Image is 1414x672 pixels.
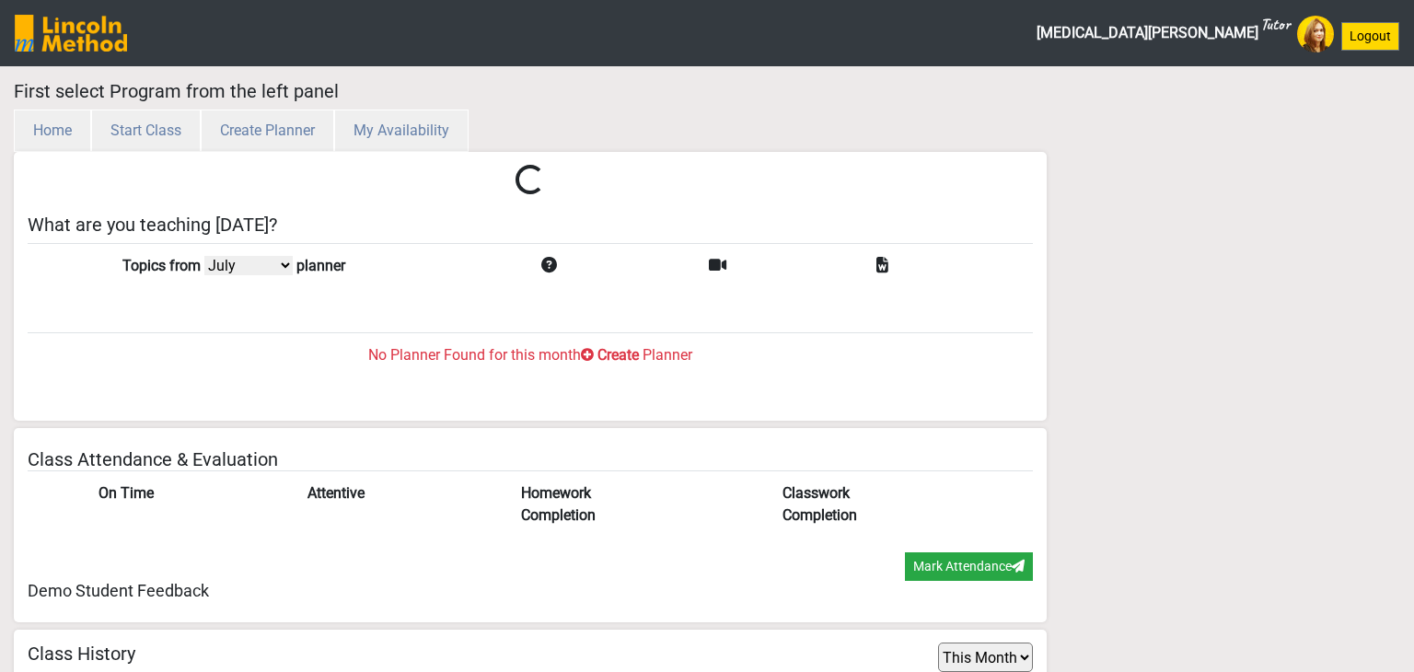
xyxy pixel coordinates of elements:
h5: First select Program from the left panel [14,80,1047,102]
a: No Planner Found for this month Create Planner [28,288,1034,392]
sup: Tutor [1260,14,1290,34]
th: Classwork Completion [771,471,1033,539]
h5: Class History [28,643,135,665]
th: On Time [87,471,296,539]
span: Planner [643,346,692,364]
label: Create [597,344,639,366]
img: Avatar [1297,16,1334,52]
button: Home [14,110,91,152]
button: My Availability [334,110,469,152]
button: Start Class [91,110,201,152]
a: Create Planner [201,122,334,139]
a: My Availability [334,122,469,139]
th: Homework Completion [510,471,771,539]
td: Topics from planner [111,243,530,288]
a: Home [14,122,91,139]
h5: What are you teaching [DATE]? [28,214,1034,236]
button: Create Planner [201,110,334,152]
h5: Class Attendance & Evaluation [28,448,1034,470]
button: Logout [1341,22,1399,51]
th: Attentive [296,471,511,539]
a: Start Class [91,122,201,139]
img: SGY6awQAAAABJRU5ErkJggg== [15,15,127,52]
span: [MEDICAL_DATA][PERSON_NAME] [1037,15,1290,52]
h5: Demo Student Feedback [28,581,1034,601]
label: No Planner Found for this month [368,344,581,366]
button: Mark Attendance [905,552,1033,581]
